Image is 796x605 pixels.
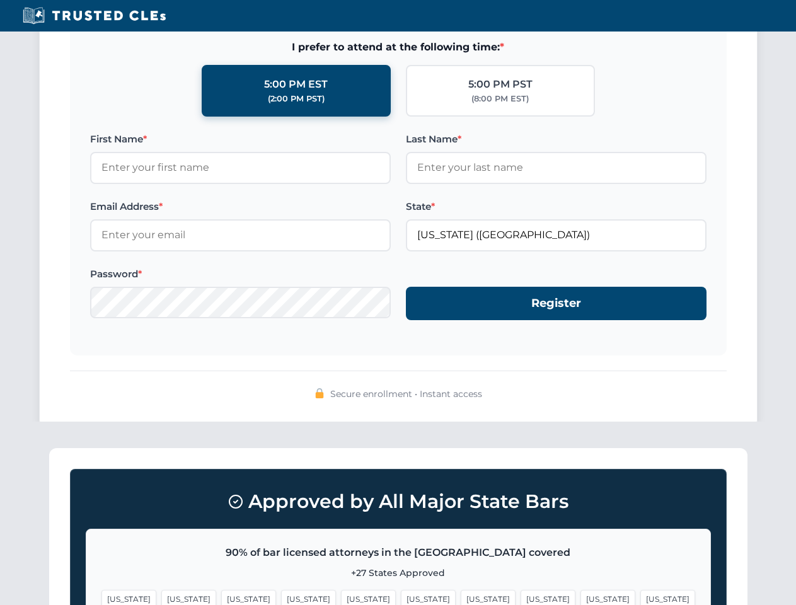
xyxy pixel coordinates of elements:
[90,219,391,251] input: Enter your email
[471,93,529,105] div: (8:00 PM EST)
[268,93,325,105] div: (2:00 PM PST)
[330,387,482,401] span: Secure enrollment • Instant access
[406,287,707,320] button: Register
[19,6,170,25] img: Trusted CLEs
[264,76,328,93] div: 5:00 PM EST
[314,388,325,398] img: 🔒
[406,219,707,251] input: Florida (FL)
[90,152,391,183] input: Enter your first name
[90,267,391,282] label: Password
[101,566,695,580] p: +27 States Approved
[90,132,391,147] label: First Name
[90,199,391,214] label: Email Address
[406,152,707,183] input: Enter your last name
[101,544,695,561] p: 90% of bar licensed attorneys in the [GEOGRAPHIC_DATA] covered
[468,76,533,93] div: 5:00 PM PST
[406,199,707,214] label: State
[406,132,707,147] label: Last Name
[90,39,707,55] span: I prefer to attend at the following time:
[86,485,711,519] h3: Approved by All Major State Bars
